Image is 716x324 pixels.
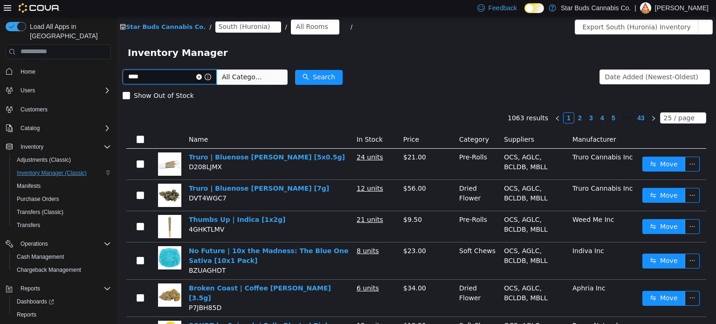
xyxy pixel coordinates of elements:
[438,99,444,105] i: icon: left
[435,96,447,107] li: Previous Page
[287,305,310,313] span: $18.50
[17,283,44,294] button: Reports
[13,180,44,192] a: Manifests
[9,179,115,193] button: Manifests
[17,66,39,77] a: Home
[2,122,115,135] button: Catalog
[458,3,581,18] button: Export South (Huronia) Inventory
[41,267,65,290] img: Broken Coast | Coffee Creamer [3.5g] hero shot
[2,140,115,153] button: Inventory
[41,136,65,159] img: Truro | Bluenose Berry [5x0.5g] hero shot
[287,200,305,207] span: $9.50
[13,167,111,179] span: Inventory Manager (Classic)
[526,275,569,290] button: icon: swapMove
[17,156,71,164] span: Adjustments (Classic)
[11,29,117,44] span: Inventory Manager
[458,96,469,107] li: 2
[13,296,58,307] a: Dashboards
[9,193,115,206] button: Purchase Orders
[458,97,468,107] a: 2
[568,237,583,252] button: icon: ellipsis
[17,66,111,77] span: Home
[503,96,517,107] span: •••
[13,251,68,262] a: Cash Management
[13,220,44,231] a: Transfers
[17,103,111,115] span: Customers
[13,193,111,205] span: Purchase Orders
[72,178,110,186] span: DVT4WGC7
[14,76,81,83] span: Show Out of Stock
[13,180,111,192] span: Manifests
[21,68,35,76] span: Home
[72,231,232,248] a: No Future | 10x the Madness: The Blue One Sativa [10x1 Pack]
[387,231,431,248] span: OCS, AGLC, BCLDB, MBLL
[17,141,111,152] span: Inventory
[503,96,517,107] li: Next 5 Pages
[634,2,636,14] p: |
[524,3,544,13] input: Dark Mode
[9,250,115,263] button: Cash Management
[240,137,267,145] u: 24 units
[179,3,212,17] div: All Rooms
[240,305,267,313] u: 12 units
[469,97,480,107] a: 3
[489,54,582,68] div: Date Added (Newest-Oldest)
[9,166,115,179] button: Inventory Manager (Classic)
[13,207,67,218] a: Transfers (Classic)
[9,263,115,276] button: Chargeback Management
[491,96,503,107] li: 5
[102,5,154,15] span: South (Huronia)
[13,193,63,205] a: Purchase Orders
[72,250,109,258] span: BZUAGHDT
[387,119,418,127] span: Suppliers
[17,266,81,274] span: Chargeback Management
[287,268,310,276] span: $34.00
[21,143,43,151] span: Inventory
[2,282,115,295] button: Reports
[72,168,213,176] a: Truro | Bluenose [PERSON_NAME] [7g]
[72,305,213,323] a: SOURZ by Spinach | Fully Blasted Pink Lemonade Gummy [10x1 Pack]
[481,97,491,107] a: 4
[456,168,516,176] span: Truro Cannabis Inc
[13,167,90,179] a: Inventory Manager (Classic)
[287,119,303,127] span: Price
[17,169,87,177] span: Inventory Manager (Classic)
[240,231,262,238] u: 8 units
[13,264,111,276] span: Chargeback Management
[9,206,115,219] button: Transfers (Classic)
[534,99,540,105] i: icon: right
[17,221,40,229] span: Transfers
[456,137,516,145] span: Truro Cannabis Inc
[568,140,583,155] button: icon: ellipsis
[13,154,75,165] a: Adjustments (Classic)
[13,154,111,165] span: Adjustments (Classic)
[88,57,95,64] i: icon: info-circle
[72,288,105,295] span: P7JBH85D
[240,119,266,127] span: In Stock
[17,195,59,203] span: Purchase Orders
[21,285,40,292] span: Reports
[582,58,588,64] i: icon: down
[19,3,60,13] img: Cova
[339,195,384,226] td: Pre-Rolls
[179,54,226,69] button: icon: searchSearch
[456,119,500,127] span: Manufacturer
[339,132,384,164] td: Pre-Rolls
[17,123,43,134] button: Catalog
[387,200,431,217] span: OCS, AGLC, BCLDB, MBLL
[387,305,431,323] span: OCS, AGLC, BCLDB, MBLL
[339,226,384,263] td: Soft Chews
[456,231,488,238] span: Indiva Inc
[13,251,111,262] span: Cash Management
[72,147,105,154] span: D208LJMX
[240,268,262,276] u: 6 units
[568,203,583,218] button: icon: ellipsis
[13,220,111,231] span: Transfers
[568,172,583,186] button: icon: ellipsis
[518,97,531,107] a: 43
[17,123,111,134] span: Catalog
[524,13,525,14] span: Dark Mode
[17,85,39,96] button: Users
[531,96,543,107] li: Next Page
